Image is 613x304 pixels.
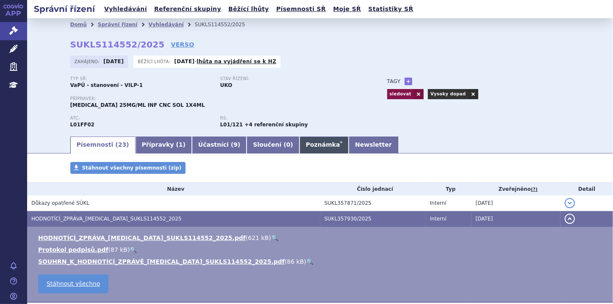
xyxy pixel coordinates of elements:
[31,216,182,222] span: HODNOTÍCÍ_ZPRÁVA_KEYTRUDA_SUKLS114552_2025
[70,22,87,28] a: Domů
[38,234,605,242] li: ( )
[130,246,137,253] a: 🔍
[138,58,172,65] span: Běžící lhůta:
[248,234,269,241] span: 621 kB
[38,245,605,254] li: ( )
[31,200,89,206] span: Důkazy opatřené SÚKL
[179,141,183,148] span: 1
[366,3,416,15] a: Statistiky SŘ
[565,198,575,208] button: detail
[70,82,143,88] strong: VaPÚ - stanovení - VILP-1
[271,234,278,241] a: 🔍
[220,76,362,81] p: Stav řízení:
[152,3,224,15] a: Referenční skupiny
[387,76,401,86] h3: Tagy
[38,234,246,241] a: HODNOTÍCÍ_ZPRÁVA_[MEDICAL_DATA]_SUKLS114552_2025.pdf
[220,122,243,128] strong: pembrolizumab
[70,76,212,81] p: Typ SŘ:
[430,200,447,206] span: Interní
[320,211,426,227] td: SUKL357930/2025
[320,195,426,211] td: SUKL357871/2025
[244,122,308,128] strong: +4 referenční skupiny
[306,258,313,265] a: 🔍
[38,274,108,293] a: Stáhnout všechno
[300,137,349,153] a: Poznámka*
[103,59,124,64] strong: [DATE]
[98,22,138,28] a: Správní řízení
[430,216,447,222] span: Interní
[220,116,362,121] p: RS:
[472,211,561,227] td: [DATE]
[75,58,101,65] span: Zahájeno:
[38,257,605,266] li: ( )
[472,195,561,211] td: [DATE]
[405,78,412,85] a: +
[320,183,426,195] th: Číslo jednací
[247,137,299,153] a: Sloučení (0)
[287,258,304,265] span: 86 kB
[274,3,328,15] a: Písemnosti SŘ
[349,137,398,153] a: Newsletter
[70,102,205,108] span: [MEDICAL_DATA] 25MG/ML INF CNC SOL 1X4ML
[426,183,472,195] th: Typ
[226,3,272,15] a: Běžící lhůty
[330,3,363,15] a: Moje SŘ
[197,59,276,64] a: lhůta na vyjádření se k HZ
[70,162,186,174] a: Stáhnout všechny písemnosti (zip)
[565,214,575,224] button: detail
[102,3,150,15] a: Vyhledávání
[38,258,285,265] a: SOUHRN_K_HODNOTÍCÍ_ZPRÁVĚ_[MEDICAL_DATA]_SUKLS114552_2025.pdf
[560,183,613,195] th: Detail
[82,165,182,171] span: Stáhnout všechny písemnosti (zip)
[27,183,320,195] th: Název
[174,59,194,64] strong: [DATE]
[233,141,238,148] span: 9
[70,116,212,121] p: ATC:
[531,187,538,192] abbr: (?)
[136,137,192,153] a: Přípravky (1)
[428,89,468,99] a: Vysoky dopad
[286,141,291,148] span: 0
[220,82,233,88] strong: UKO
[70,137,136,153] a: Písemnosti (23)
[472,183,561,195] th: Zveřejněno
[387,89,413,99] a: sledovat
[174,58,276,65] p: -
[111,246,128,253] span: 87 kB
[70,39,165,50] strong: SUKLS114552/2025
[38,246,108,253] a: Protokol podpisů.pdf
[148,22,183,28] a: Vyhledávání
[195,18,256,31] li: SUKLS114552/2025
[192,137,247,153] a: Účastníci (9)
[70,96,370,101] p: Přípravek:
[171,40,194,49] a: VERSO
[118,141,126,148] span: 23
[27,3,102,15] h2: Správní řízení
[70,122,94,128] strong: PEMBROLIZUMAB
